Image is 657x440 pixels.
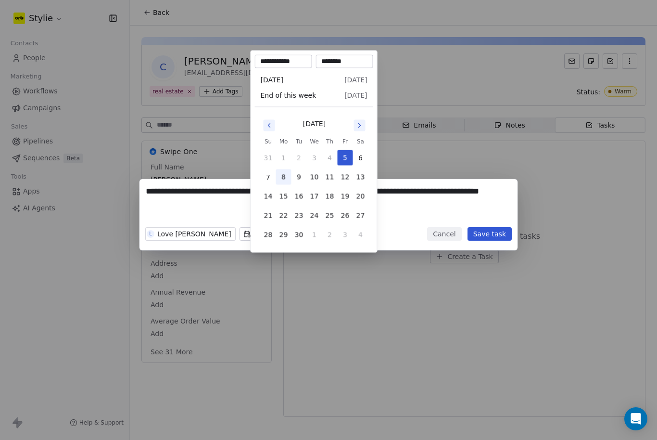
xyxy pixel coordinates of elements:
[322,137,338,146] th: Thursday
[344,75,367,85] span: [DATE]
[261,208,276,223] button: 21
[291,208,307,223] button: 23
[291,227,307,243] button: 30
[307,208,322,223] button: 24
[291,169,307,185] button: 9
[338,189,353,204] button: 19
[261,91,316,100] span: End of this week
[263,119,276,132] button: Go to previous month
[276,227,291,243] button: 29
[276,208,291,223] button: 22
[338,227,353,243] button: 3
[307,150,322,166] button: 3
[307,137,322,146] th: Wednesday
[338,150,353,166] button: 5
[353,137,368,146] th: Saturday
[261,189,276,204] button: 14
[276,150,291,166] button: 1
[307,189,322,204] button: 17
[261,227,276,243] button: 28
[338,169,353,185] button: 12
[307,227,322,243] button: 1
[291,189,307,204] button: 16
[261,137,276,146] th: Sunday
[307,169,322,185] button: 10
[322,227,338,243] button: 2
[322,169,338,185] button: 11
[261,150,276,166] button: 31
[338,208,353,223] button: 26
[353,150,368,166] button: 6
[261,169,276,185] button: 7
[291,150,307,166] button: 2
[276,137,291,146] th: Monday
[322,189,338,204] button: 18
[353,119,366,132] button: Go to next month
[291,137,307,146] th: Tuesday
[261,75,283,85] span: [DATE]
[276,189,291,204] button: 15
[353,208,368,223] button: 27
[353,189,368,204] button: 20
[303,119,326,129] div: [DATE]
[353,227,368,243] button: 4
[322,150,338,166] button: 4
[322,208,338,223] button: 25
[353,169,368,185] button: 13
[338,137,353,146] th: Friday
[344,91,367,100] span: [DATE]
[276,169,291,185] button: 8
